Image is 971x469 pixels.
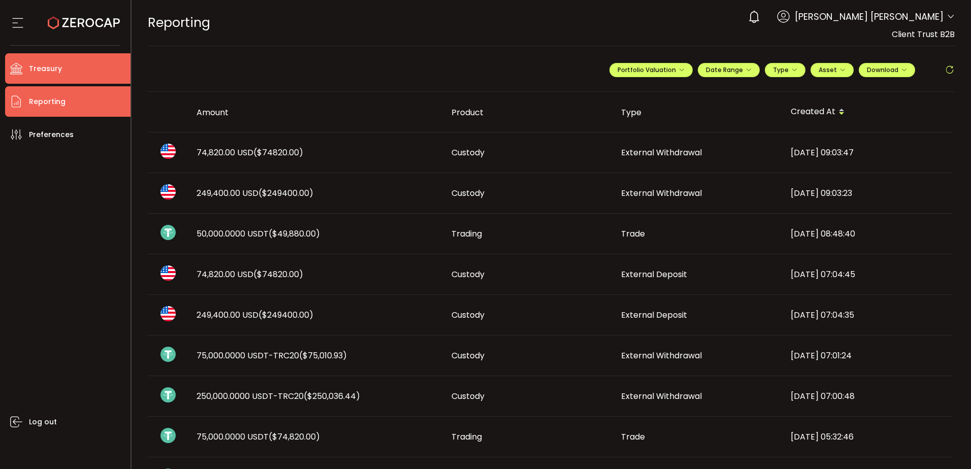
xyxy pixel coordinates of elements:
[160,225,176,240] img: usdt_portfolio.svg
[783,187,952,199] div: [DATE] 09:03:23
[160,184,176,199] img: usd_portfolio.svg
[613,107,783,118] div: Type
[920,420,971,469] iframe: Chat Widget
[160,144,176,159] img: usd_portfolio.svg
[269,431,320,443] span: ($74,820.00)
[160,428,176,443] img: usdt_portfolio.svg
[621,187,702,199] span: External Withdrawal
[892,28,955,40] span: Client Trust B2B
[451,147,484,158] span: Custody
[621,269,687,280] span: External Deposit
[197,309,313,321] span: 249,400.00 USD
[451,390,484,402] span: Custody
[197,269,303,280] span: 74,820.00 USD
[621,350,702,361] span: External Withdrawal
[773,65,797,74] span: Type
[819,65,837,74] span: Asset
[451,350,484,361] span: Custody
[783,269,952,280] div: [DATE] 07:04:45
[197,187,313,199] span: 249,400.00 USD
[783,147,952,158] div: [DATE] 09:03:47
[197,147,303,158] span: 74,820.00 USD
[29,415,57,429] span: Log out
[188,107,443,118] div: Amount
[29,94,66,109] span: Reporting
[795,10,944,23] span: [PERSON_NAME] [PERSON_NAME]
[867,65,907,74] span: Download
[197,390,360,402] span: 250,000.0000 USDT-TRC20
[451,269,484,280] span: Custody
[160,265,176,281] img: usd_portfolio.svg
[451,431,482,443] span: Trading
[621,309,687,321] span: External Deposit
[29,61,62,76] span: Treasury
[304,390,360,402] span: ($250,036.44)
[783,104,952,121] div: Created At
[253,147,303,158] span: ($74820.00)
[783,350,952,361] div: [DATE] 07:01:24
[197,350,347,361] span: 75,000.0000 USDT-TRC20
[160,347,176,362] img: usdt_portfolio.svg
[253,269,303,280] span: ($74820.00)
[765,63,805,77] button: Type
[783,228,952,240] div: [DATE] 08:48:40
[698,63,760,77] button: Date Range
[160,306,176,321] img: usd_portfolio.svg
[618,65,685,74] span: Portfolio Valuation
[811,63,854,77] button: Asset
[783,309,952,321] div: [DATE] 07:04:35
[148,14,210,31] span: Reporting
[621,228,645,240] span: Trade
[299,350,347,361] span: ($75,010.93)
[783,390,952,402] div: [DATE] 07:00:48
[783,431,952,443] div: [DATE] 05:32:46
[258,187,313,199] span: ($249400.00)
[451,187,484,199] span: Custody
[258,309,313,321] span: ($249400.00)
[451,309,484,321] span: Custody
[621,431,645,443] span: Trade
[29,127,74,142] span: Preferences
[621,390,702,402] span: External Withdrawal
[706,65,752,74] span: Date Range
[621,147,702,158] span: External Withdrawal
[451,228,482,240] span: Trading
[197,228,320,240] span: 50,000.0000 USDT
[443,107,613,118] div: Product
[197,431,320,443] span: 75,000.0000 USDT
[609,63,693,77] button: Portfolio Valuation
[269,228,320,240] span: ($49,880.00)
[160,387,176,403] img: usdt_portfolio.svg
[859,63,915,77] button: Download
